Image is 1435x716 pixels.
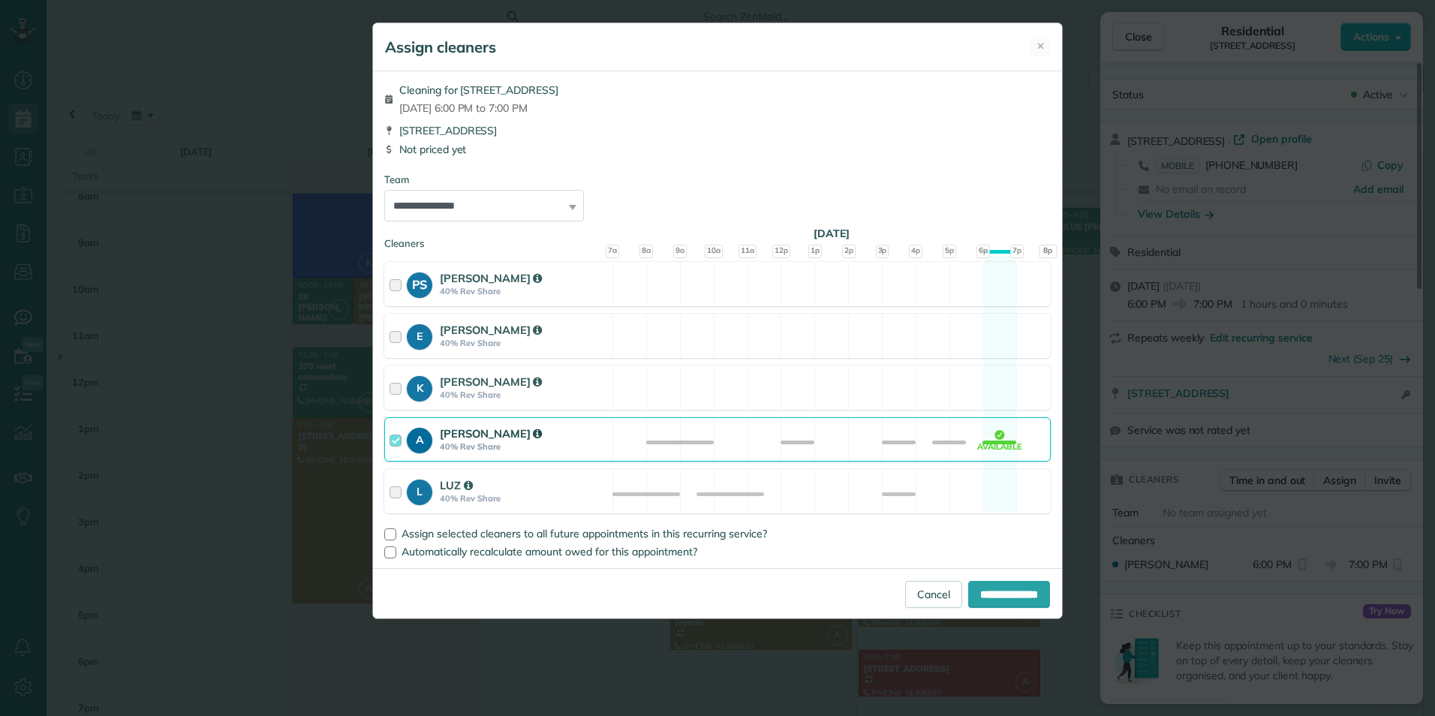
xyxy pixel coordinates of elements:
strong: K [407,376,432,396]
strong: 40% Rev Share [440,493,608,504]
strong: LUZ [440,478,473,492]
div: Not priced yet [384,142,1051,157]
div: Cleaners [384,236,1051,241]
strong: 40% Rev Share [440,338,608,348]
span: [DATE] 6:00 PM to 7:00 PM [399,101,558,116]
div: Team [384,173,1051,187]
span: Cleaning for [STREET_ADDRESS] [399,83,558,98]
span: Automatically recalculate amount owed for this appointment? [402,545,697,558]
span: Assign selected cleaners to all future appointments in this recurring service? [402,527,767,540]
strong: [PERSON_NAME] [440,375,542,389]
strong: 40% Rev Share [440,441,608,452]
strong: A [407,428,432,448]
strong: L [407,480,432,500]
strong: 40% Rev Share [440,286,608,296]
strong: [PERSON_NAME] [440,426,542,441]
strong: [PERSON_NAME] [440,271,542,285]
strong: PS [407,272,432,293]
a: Cancel [905,581,962,608]
h5: Assign cleaners [385,37,496,58]
span: ✕ [1036,39,1045,53]
div: [STREET_ADDRESS] [384,123,1051,138]
strong: E [407,324,432,344]
strong: [PERSON_NAME] [440,323,542,337]
strong: 40% Rev Share [440,390,608,400]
